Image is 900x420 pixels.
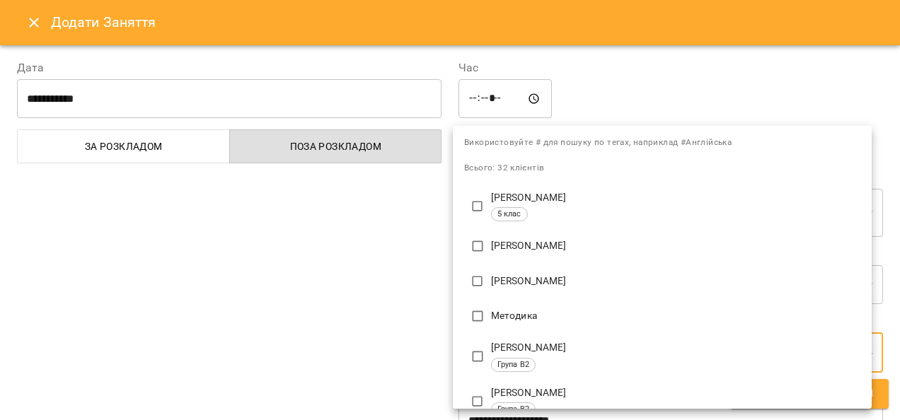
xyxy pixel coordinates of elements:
[492,209,527,221] span: 5 клас
[491,191,860,205] p: [PERSON_NAME]
[491,386,860,400] p: [PERSON_NAME]
[491,239,860,253] p: [PERSON_NAME]
[492,359,535,371] span: Група В2
[491,309,860,323] p: Методика
[492,404,535,416] span: Група В2
[464,163,544,173] span: Всього: 32 клієнтів
[491,341,860,355] p: [PERSON_NAME]
[464,136,860,150] span: Використовуйте # для пошуку по тегах, наприклад #Англійська
[491,274,860,288] p: [PERSON_NAME]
